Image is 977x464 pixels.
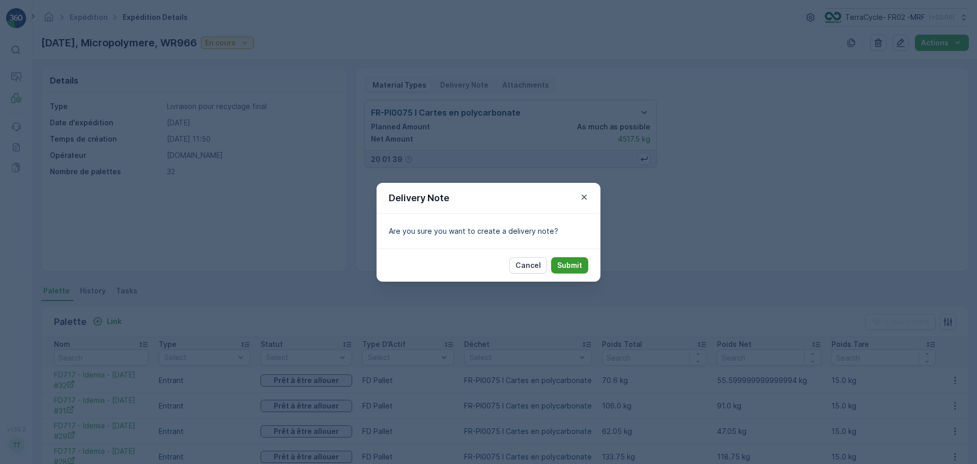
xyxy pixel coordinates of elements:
[551,257,588,274] button: Submit
[389,226,588,236] p: Are you sure you want to create a delivery note?
[509,257,547,274] button: Cancel
[515,260,541,270] p: Cancel
[557,260,582,270] p: Submit
[389,191,449,205] p: Delivery Note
